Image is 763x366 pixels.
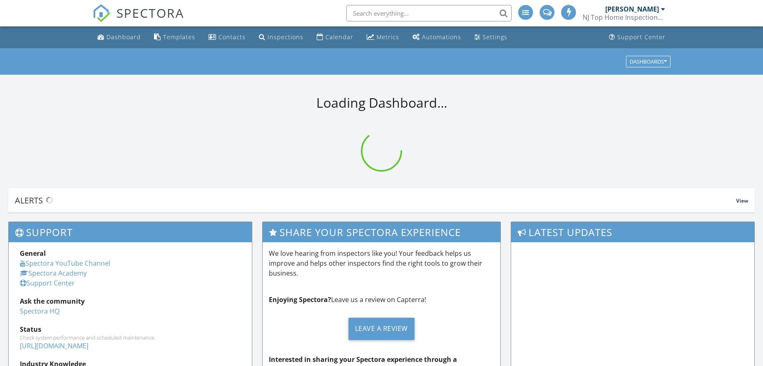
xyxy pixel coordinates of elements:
[626,56,671,67] button: Dashboards
[269,295,331,304] strong: Enjoying Spectora?
[471,30,511,45] a: Settings
[107,33,141,41] div: Dashboard
[20,269,87,278] a: Spectora Academy
[583,13,665,21] div: NJ Top Home Inspections LLC
[20,341,88,350] a: [URL][DOMAIN_NAME]
[94,30,144,45] a: Dashboard
[92,4,111,22] img: The Best Home Inspection Software - Spectora
[268,33,303,41] div: Inspections
[606,30,669,45] a: Support Center
[269,311,495,346] a: Leave a Review
[348,318,415,340] div: Leave a Review
[20,279,75,288] a: Support Center
[269,295,495,305] p: Leave us a review on Capterra!
[313,30,357,45] a: Calendar
[151,30,199,45] a: Templates
[15,195,736,206] div: Alerts
[20,249,46,258] strong: General
[346,5,512,21] input: Search everything...
[483,33,507,41] div: Settings
[422,33,461,41] div: Automations
[630,59,667,64] div: Dashboards
[20,324,241,334] div: Status
[92,11,184,28] a: SPECTORA
[263,222,501,242] h3: Share Your Spectora Experience
[205,30,249,45] a: Contacts
[617,33,666,41] div: Support Center
[409,30,464,45] a: Automations (Advanced)
[163,33,195,41] div: Templates
[9,222,252,242] h3: Support
[511,222,754,242] h3: Latest Updates
[363,30,403,45] a: Metrics
[605,5,659,13] div: [PERSON_NAME]
[20,296,241,306] div: Ask the community
[377,33,399,41] div: Metrics
[218,33,246,41] div: Contacts
[256,30,307,45] a: Inspections
[736,197,748,204] span: View
[116,4,184,21] span: SPECTORA
[20,259,110,268] a: Spectora YouTube Channel
[325,33,353,41] div: Calendar
[269,248,495,278] p: We love hearing from inspectors like you! Your feedback helps us improve and helps other inspecto...
[20,307,59,316] a: Spectora HQ
[20,334,241,341] div: Check system performance and scheduled maintenance.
